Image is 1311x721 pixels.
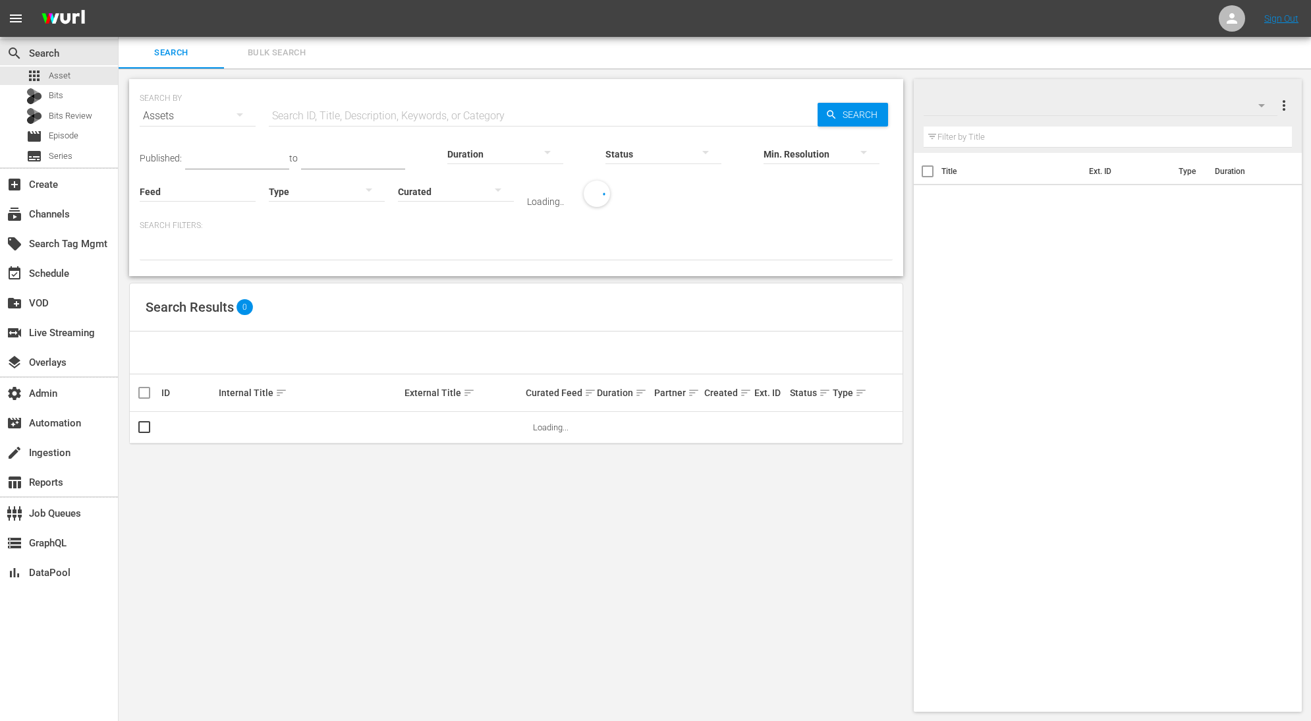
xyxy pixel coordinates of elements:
div: Status [790,385,829,401]
span: Series [49,150,72,163]
div: Bits Review [26,108,42,124]
img: ans4CAIJ8jUAAAAAAAAAAAAAAAAAAAAAAAAgQb4GAAAAAAAAAAAAAAAAAAAAAAAAJMjXAAAAAAAAAAAAAAAAAAAAAAAAgAT5G... [32,3,95,34]
span: VOD [7,295,22,311]
span: Bits [49,89,63,102]
div: Assets [140,98,256,134]
span: sort [740,387,752,399]
span: 0 [237,299,253,315]
span: Search [837,103,888,127]
th: Ext. ID [1081,153,1171,190]
th: Type [1171,153,1207,190]
span: Bits Review [49,109,92,123]
span: more_vert [1276,98,1292,113]
span: Search [7,45,22,61]
span: Live Streaming [7,325,22,341]
span: Search Results [146,299,234,315]
span: sort [688,387,700,399]
div: Type [833,385,857,401]
span: sort [275,387,287,399]
span: Job Queues [7,505,22,521]
div: Internal Title [219,385,401,401]
span: Schedule [7,266,22,281]
div: External Title [404,385,522,401]
span: Automation [7,415,22,431]
span: Ingestion [7,445,22,461]
span: Search Tag Mgmt [7,236,22,252]
span: sort [635,387,647,399]
div: Partner [654,385,700,401]
p: Search Filters: [140,220,893,231]
span: Episode [49,129,78,142]
span: Create [7,177,22,192]
span: GraphQL [7,535,22,551]
span: to [289,153,298,163]
span: Episode [26,129,42,144]
span: Admin [7,386,22,401]
span: Reports [7,475,22,490]
span: sort [463,387,475,399]
div: Curated [526,388,557,398]
a: Sign Out [1264,13,1298,24]
div: Created [704,385,750,401]
th: Duration [1207,153,1286,190]
div: Feed [561,385,593,401]
span: Series [26,148,42,164]
span: Asset [26,68,42,84]
span: Published: [140,153,182,163]
span: sort [855,387,867,399]
span: Search [126,45,216,61]
div: ID [161,388,215,398]
span: DataPool [7,565,22,581]
div: Ext. ID [754,388,786,398]
div: Duration [597,385,650,401]
button: more_vert [1276,90,1292,121]
span: Asset [49,69,70,82]
span: sort [819,387,831,399]
button: Search [818,103,888,127]
span: Overlays [7,355,22,370]
span: Loading... [533,422,569,432]
span: menu [8,11,24,26]
div: Loading.. [527,196,564,207]
span: Bulk Search [232,45,321,61]
span: sort [584,387,596,399]
th: Title [941,153,1082,190]
span: Channels [7,206,22,222]
div: Bits [26,88,42,104]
